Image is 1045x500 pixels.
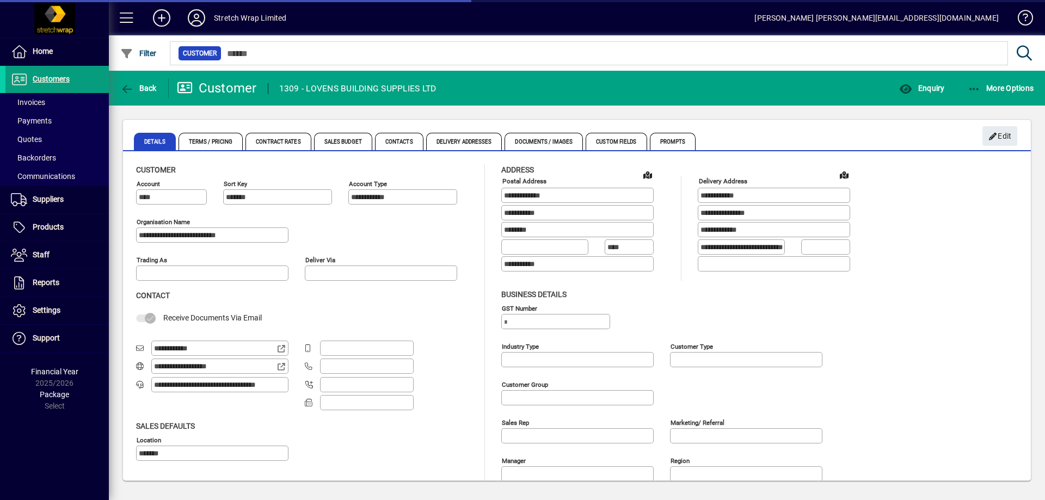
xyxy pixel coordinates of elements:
[754,9,999,27] div: [PERSON_NAME] [PERSON_NAME][EMAIL_ADDRESS][DOMAIN_NAME]
[136,165,176,174] span: Customer
[33,250,50,259] span: Staff
[5,325,109,352] a: Support
[137,218,190,226] mat-label: Organisation name
[183,48,217,59] span: Customer
[1010,2,1031,38] a: Knowledge Base
[5,93,109,112] a: Invoices
[5,269,109,297] a: Reports
[136,291,170,300] span: Contact
[11,135,42,144] span: Quotes
[375,133,423,150] span: Contacts
[671,418,724,426] mat-label: Marketing/ Referral
[109,78,169,98] app-page-header-button: Back
[5,297,109,324] a: Settings
[33,47,53,55] span: Home
[5,167,109,186] a: Communications
[5,112,109,130] a: Payments
[502,456,526,464] mat-label: Manager
[118,44,159,63] button: Filter
[650,133,696,150] span: Prompts
[501,290,567,299] span: Business details
[502,418,529,426] mat-label: Sales rep
[245,133,311,150] span: Contract Rates
[179,133,243,150] span: Terms / Pricing
[501,165,534,174] span: Address
[671,456,690,464] mat-label: Region
[671,342,713,350] mat-label: Customer type
[11,172,75,181] span: Communications
[305,256,335,264] mat-label: Deliver via
[214,9,287,27] div: Stretch Wrap Limited
[965,78,1037,98] button: More Options
[639,166,656,183] a: View on map
[136,422,195,430] span: Sales defaults
[177,79,257,97] div: Customer
[502,342,539,350] mat-label: Industry type
[137,180,160,188] mat-label: Account
[120,49,157,58] span: Filter
[40,390,69,399] span: Package
[5,149,109,167] a: Backorders
[896,78,947,98] button: Enquiry
[899,84,944,92] span: Enquiry
[137,436,161,443] mat-label: Location
[314,133,372,150] span: Sales Budget
[224,180,247,188] mat-label: Sort key
[426,133,502,150] span: Delivery Addresses
[134,133,176,150] span: Details
[33,223,64,231] span: Products
[11,116,52,125] span: Payments
[502,380,548,388] mat-label: Customer group
[31,367,78,376] span: Financial Year
[5,242,109,269] a: Staff
[982,126,1017,146] button: Edit
[11,153,56,162] span: Backorders
[163,313,262,322] span: Receive Documents Via Email
[33,306,60,314] span: Settings
[144,8,179,28] button: Add
[118,78,159,98] button: Back
[505,133,583,150] span: Documents / Images
[968,84,1034,92] span: More Options
[137,256,167,264] mat-label: Trading as
[349,180,387,188] mat-label: Account Type
[179,8,214,28] button: Profile
[5,38,109,65] a: Home
[835,166,853,183] a: View on map
[120,84,157,92] span: Back
[5,130,109,149] a: Quotes
[5,186,109,213] a: Suppliers
[33,278,59,287] span: Reports
[33,75,70,83] span: Customers
[33,195,64,203] span: Suppliers
[279,80,437,97] div: 1309 - LOVENS BUILDING SUPPLIES LTD
[33,334,60,342] span: Support
[5,214,109,241] a: Products
[988,127,1012,145] span: Edit
[586,133,647,150] span: Custom Fields
[502,304,537,312] mat-label: GST Number
[11,98,45,107] span: Invoices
